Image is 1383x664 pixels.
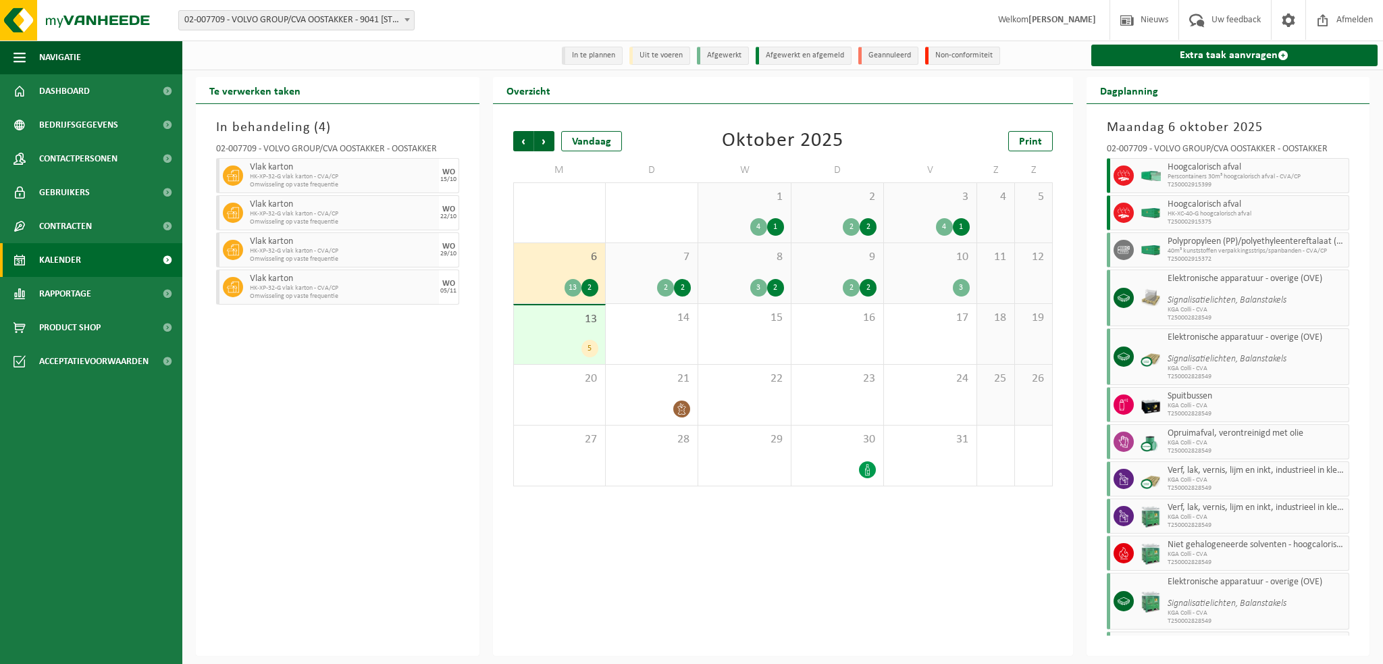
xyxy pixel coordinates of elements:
div: 4 [936,218,953,236]
span: 29 [705,432,783,447]
span: 5 [1022,190,1045,205]
span: 40m³ kunststoffen verpakkingsstrips/spanbanden - CVA/CP [1168,247,1346,255]
span: KGA Colli - CVA [1168,609,1346,617]
img: PB-HB-1400-HPE-GN-11 [1141,542,1161,565]
span: 21 [612,372,691,386]
div: 2 [843,279,860,297]
span: Spuitbussen [1168,391,1346,402]
span: Product Shop [39,311,101,344]
span: Kalender [39,243,81,277]
div: 1 [767,218,784,236]
span: 27 [521,432,598,447]
span: 4 [319,121,326,134]
i: Signalisatielichten, Balanstakels [1168,295,1286,305]
span: Elektronische apparatuur - overige (OVE) [1168,577,1346,588]
div: 1 [953,218,970,236]
span: Volgende [534,131,554,151]
div: 2 [860,218,877,236]
span: T250002828549 [1168,314,1346,322]
span: 23 [798,372,877,386]
span: Niet gehalogeneerde solventen - hoogcalorisch in kleinverpakking [1168,540,1346,551]
span: Elektronische apparatuur - overige (OVE) [1168,332,1346,343]
div: 02-007709 - VOLVO GROUP/CVA OOSTAKKER - OOSTAKKER [1107,145,1350,158]
span: 10 [891,250,969,265]
strong: [PERSON_NAME] [1028,15,1096,25]
span: 13 [521,312,598,327]
span: KGA Colli - CVA [1168,402,1346,410]
td: D [791,158,884,182]
span: 17 [891,311,969,326]
span: 02-007709 - VOLVO GROUP/CVA OOSTAKKER - 9041 OOSTAKKER, SMALLEHEERWEG 31 [179,11,414,30]
span: 31 [891,432,969,447]
span: Omwisseling op vaste frequentie [250,255,436,263]
span: Vlak karton [250,236,436,247]
span: Polypropyleen (PP)/polyethyleentereftalaat (PET) spanbanden [1168,236,1346,247]
span: Print [1019,136,1042,147]
div: 2 [860,279,877,297]
li: Uit te voeren [629,47,690,65]
div: 2 [767,279,784,297]
h2: Overzicht [493,77,564,103]
span: Omwisseling op vaste frequentie [250,181,436,189]
a: Extra taak aanvragen [1091,45,1378,66]
span: Opruimafval, verontreinigd met olie [1168,428,1346,439]
span: Dashboard [39,74,90,108]
h3: Maandag 6 oktober 2025 [1107,118,1350,138]
img: LP-PA-00000-WDN-11 [1141,288,1161,308]
span: HK-XP-32-G vlak karton - CVA/CP [250,210,436,218]
span: 19 [1022,311,1045,326]
span: 9 [798,250,877,265]
span: 12 [1022,250,1045,265]
span: KGA Colli - CVA [1168,439,1346,447]
div: 13 [565,279,581,297]
span: Bedrijfsgegevens [39,108,118,142]
span: Navigatie [39,41,81,74]
span: T250002828549 [1168,410,1346,418]
span: HK-XP-32-G vlak karton - CVA/CP [250,247,436,255]
span: 7 [612,250,691,265]
span: 20 [521,372,598,386]
div: Oktober 2025 [722,131,843,151]
span: KGA Colli - CVA [1168,306,1346,314]
td: M [513,158,606,182]
span: Vlak karton [250,199,436,210]
td: Z [977,158,1015,182]
span: 3 [891,190,969,205]
li: Geannuleerd [858,47,918,65]
span: T250002828549 [1168,617,1346,625]
span: HK-XP-32-G vlak karton - CVA/CP [250,173,436,181]
span: Vlak karton [250,162,436,173]
img: PB-OT-0200-CU [1141,432,1161,452]
span: 11 [984,250,1008,265]
span: 26 [1022,372,1045,386]
h2: Dagplanning [1087,77,1172,103]
span: 1 [705,190,783,205]
span: 02-007709 - VOLVO GROUP/CVA OOSTAKKER - 9041 OOSTAKKER, SMALLEHEERWEG 31 [178,10,415,30]
span: T250002828549 [1168,521,1346,530]
span: T250002915372 [1168,255,1346,263]
span: KGA Colli - CVA [1168,551,1346,559]
span: T250002915375 [1168,218,1346,226]
span: Rapportage [39,277,91,311]
li: In te plannen [562,47,623,65]
span: 6 [521,250,598,265]
span: 16 [798,311,877,326]
span: 2 [798,190,877,205]
i: Signalisatielichten, Balanstakels [1168,354,1286,364]
div: 2 [674,279,691,297]
span: T250002915399 [1168,181,1346,189]
div: WO [442,242,455,251]
span: T250002828549 [1168,447,1346,455]
div: 2 [843,218,860,236]
img: HK-XP-30-GN-00 [1141,171,1161,181]
span: Elektronische apparatuur - overige (OVE) [1168,274,1346,284]
img: PB-CU [1141,469,1161,489]
img: PB-HB-1400-HPE-GN-11 [1141,505,1161,528]
span: KGA Colli - CVA [1168,476,1346,484]
div: 2 [657,279,674,297]
span: 4 [984,190,1008,205]
li: Afgewerkt [697,47,749,65]
span: KGA Colli - CVA [1168,365,1346,373]
div: 22/10 [440,213,456,220]
span: Acceptatievoorwaarden [39,344,149,378]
